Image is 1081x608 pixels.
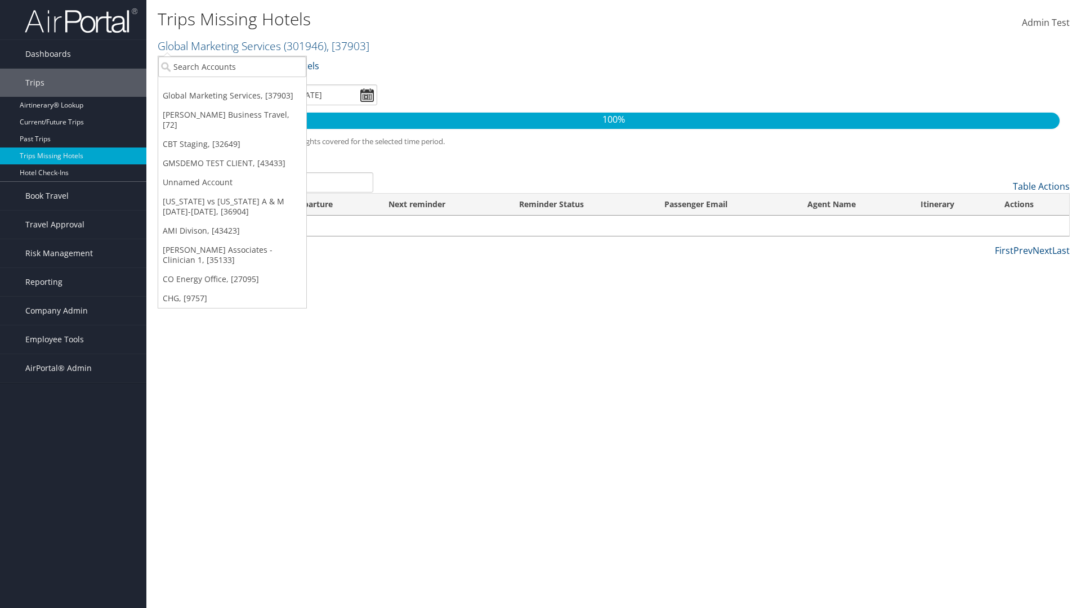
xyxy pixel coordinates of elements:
[1052,244,1070,257] a: Last
[25,268,62,296] span: Reporting
[25,239,93,267] span: Risk Management
[1022,6,1070,41] a: Admin Test
[158,7,766,31] h1: Trips Missing Hotels
[259,84,377,105] input: [DATE] - [DATE]
[168,113,1060,127] p: 100%
[1033,244,1052,257] a: Next
[797,194,910,216] th: Agent Name
[158,173,306,192] a: Unnamed Account
[158,216,1069,236] td: All overnight stays are covered.
[1013,180,1070,193] a: Table Actions
[1013,244,1033,257] a: Prev
[158,240,306,270] a: [PERSON_NAME] Associates - Clinician 1, [35133]
[25,40,71,68] span: Dashboards
[25,182,69,210] span: Book Travel
[378,194,508,216] th: Next reminder
[995,244,1013,257] a: First
[327,38,369,53] span: , [ 37903 ]
[509,194,654,216] th: Reminder Status
[25,211,84,239] span: Travel Approval
[25,354,92,382] span: AirPortal® Admin
[25,7,137,34] img: airportal-logo.png
[158,192,306,221] a: [US_STATE] vs [US_STATE] A & M [DATE]-[DATE], [36904]
[1022,16,1070,29] span: Admin Test
[158,270,306,289] a: CO Energy Office, [27095]
[158,56,306,77] input: Search Accounts
[284,38,327,53] span: ( 301946 )
[158,221,306,240] a: AMI Divison, [43423]
[166,136,1061,147] h5: * progress bar represents overnights covered for the selected time period.
[158,59,766,74] p: Filter:
[283,194,378,216] th: Departure: activate to sort column ascending
[654,194,797,216] th: Passenger Email: activate to sort column ascending
[910,194,994,216] th: Itinerary
[25,69,44,97] span: Trips
[158,38,369,53] a: Global Marketing Services
[25,325,84,354] span: Employee Tools
[158,105,306,135] a: [PERSON_NAME] Business Travel, [72]
[158,289,306,308] a: CHG, [9757]
[158,135,306,154] a: CBT Staging, [32649]
[158,86,306,105] a: Global Marketing Services, [37903]
[158,154,306,173] a: GMSDEMO TEST CLIENT, [43433]
[994,194,1069,216] th: Actions
[25,297,88,325] span: Company Admin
